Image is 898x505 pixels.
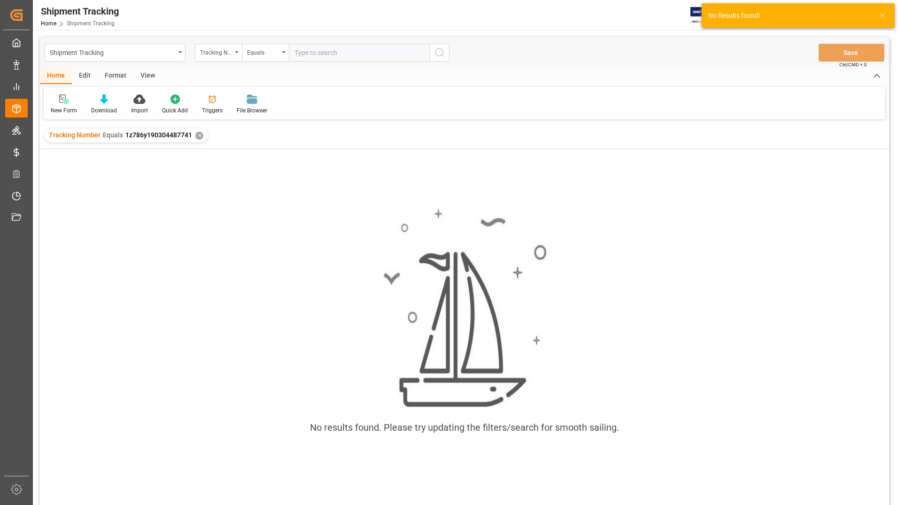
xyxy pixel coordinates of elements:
[50,46,175,58] div: Shipment Tracking
[195,132,203,140] div: ✕
[162,106,188,115] div: Quick Add
[202,106,223,115] div: Triggers
[40,68,72,84] div: Home
[690,7,723,24] img: Exertis%20JAM%20-%20Email%20Logo.jpg_1722504956.jpg
[45,44,186,62] button: open menu
[51,106,77,115] div: New Form
[242,44,289,62] button: open menu
[237,106,267,115] div: File Browser
[819,44,884,62] button: Save
[49,131,101,139] span: Tracking Number
[133,68,162,84] div: View
[98,68,133,84] div: Format
[839,61,867,68] span: Ctrl/CMD + S
[72,68,98,84] div: Edit
[289,44,430,62] input: Type to search
[200,46,232,57] div: Tracking Number
[708,11,870,21] div: No Results found!
[125,131,192,139] span: 1z786y190304487741
[131,106,148,115] div: Import
[247,46,279,57] div: Equals
[91,106,117,115] div: Download
[310,420,619,434] div: No results found. Please try updating the filters/search for smooth sailing.
[382,207,547,410] img: smooth_sailing.jpeg
[41,4,119,18] div: Shipment Tracking
[430,44,449,62] button: search button
[41,20,56,27] a: Home
[103,131,123,139] span: Equals
[195,44,242,62] button: open menu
